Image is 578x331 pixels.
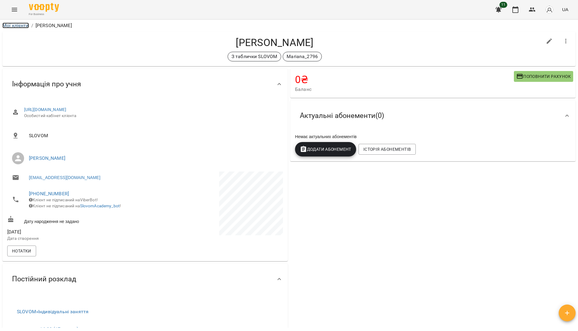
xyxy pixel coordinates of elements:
[294,132,572,141] div: Немає актуальних абонементів
[2,22,576,29] nav: breadcrumb
[560,4,571,15] button: UA
[36,22,72,29] p: [PERSON_NAME]
[7,36,542,49] h4: [PERSON_NAME]
[80,203,120,208] a: SlovomAcademy_bot
[7,2,22,17] button: Menu
[17,309,89,314] a: SLOVOM»Індивідуальні заняття
[12,274,76,284] span: Постійний розклад
[6,215,145,226] div: Дату народження не задано
[295,73,514,86] h4: 0 ₴
[7,236,144,242] p: Дата створення
[2,69,288,100] div: Інформація про учня
[29,3,59,12] img: Voopty Logo
[499,2,507,8] span: 11
[29,12,59,16] span: For Business
[24,107,67,112] a: [URL][DOMAIN_NAME]
[7,246,36,256] button: Нотатки
[29,203,121,208] span: Клієнт не підписаний на !
[7,228,144,236] span: [DATE]
[228,52,281,61] div: З таблички SLOVOM
[290,100,576,131] div: Актуальні абонементи(0)
[12,79,81,89] span: Інформація про учня
[300,146,351,153] span: Додати Абонемент
[2,23,29,28] a: Мої клієнти
[283,52,322,61] div: Mariana_2796
[31,22,33,29] li: /
[295,86,514,93] span: Баланс
[287,53,318,60] p: Mariana_2796
[545,5,554,14] img: avatar_s.png
[232,53,278,60] p: З таблички SLOVOM
[29,197,98,202] span: Клієнт не підписаний на ViberBot!
[295,142,356,156] button: Додати Абонемент
[514,71,573,82] button: Поповнити рахунок
[359,144,416,155] button: Історія абонементів
[24,113,278,119] span: Особистий кабінет клієнта
[562,6,568,13] span: UA
[29,155,65,161] a: [PERSON_NAME]
[29,191,69,196] a: [PHONE_NUMBER]
[516,73,571,80] span: Поповнити рахунок
[12,247,31,255] span: Нотатки
[29,132,278,139] span: SLOVOM
[363,146,411,153] span: Історія абонементів
[29,175,100,181] a: [EMAIL_ADDRESS][DOMAIN_NAME]
[300,111,384,120] span: Актуальні абонементи ( 0 )
[2,264,288,295] div: Постійний розклад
